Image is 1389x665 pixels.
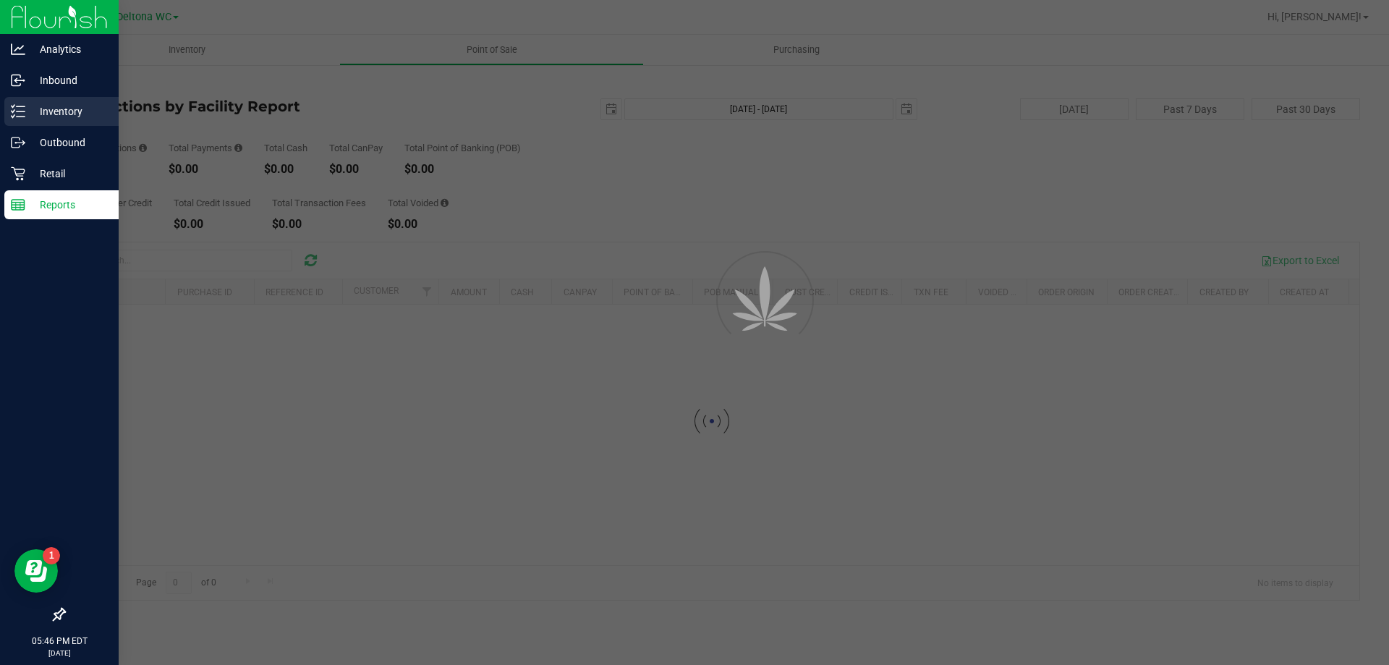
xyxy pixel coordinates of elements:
p: Inventory [25,103,112,120]
p: [DATE] [7,648,112,658]
inline-svg: Retail [11,166,25,181]
p: Inbound [25,72,112,89]
p: Outbound [25,134,112,151]
p: 05:46 PM EDT [7,635,112,648]
inline-svg: Outbound [11,135,25,150]
inline-svg: Inbound [11,73,25,88]
p: Reports [25,196,112,213]
inline-svg: Reports [11,198,25,212]
inline-svg: Analytics [11,42,25,56]
p: Retail [25,165,112,182]
iframe: Resource center unread badge [43,547,60,564]
p: Analytics [25,41,112,58]
iframe: Resource center [14,549,58,593]
inline-svg: Inventory [11,104,25,119]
